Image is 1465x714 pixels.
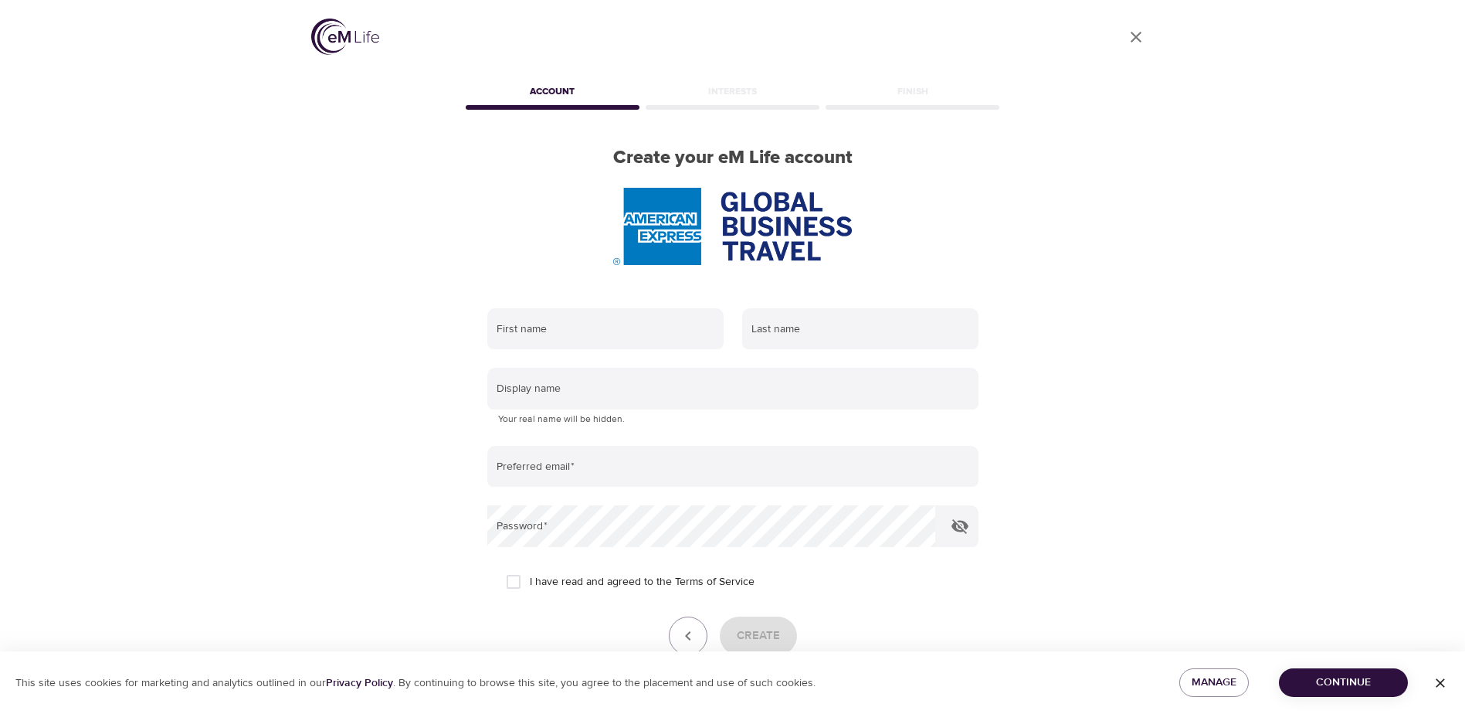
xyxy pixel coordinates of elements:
button: Continue [1279,668,1408,697]
h2: Create your eM Life account [463,147,1003,169]
a: close [1117,19,1155,56]
button: Manage [1179,668,1249,697]
span: Continue [1291,673,1395,692]
img: AmEx%20GBT%20logo.png [613,188,851,265]
img: logo [311,19,379,55]
p: Your real name will be hidden. [498,412,968,427]
span: I have read and agreed to the [530,574,755,590]
a: Terms of Service [675,574,755,590]
span: Manage [1192,673,1236,692]
a: Privacy Policy [326,676,393,690]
